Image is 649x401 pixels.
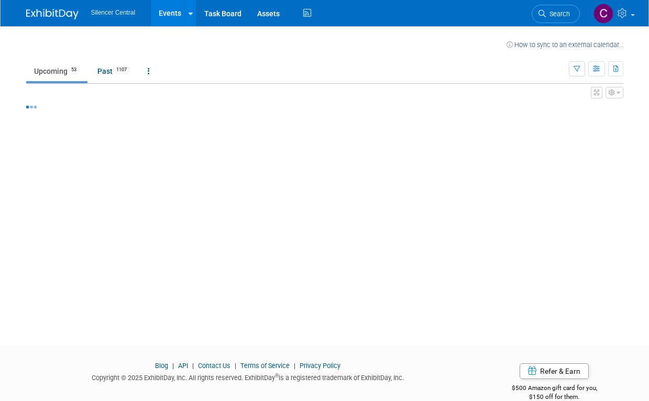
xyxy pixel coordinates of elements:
img: loading... [26,106,37,108]
span: 1107 [113,66,130,74]
div: $500 Amazon gift card for you, [486,377,623,401]
a: Search [532,5,580,23]
a: Blog [155,362,168,370]
span: 53 [68,66,80,74]
img: ExhibitDay [26,9,79,19]
a: Refer & Earn [520,363,589,379]
span: | [232,362,239,370]
sup: ® [275,373,279,378]
span: | [291,362,298,370]
span: Search [546,10,570,18]
span: | [190,362,196,370]
span: | [170,362,177,370]
a: Past1107 [90,61,138,81]
a: Contact Us [198,362,230,370]
a: Privacy Policy [300,362,340,370]
a: How to sync to an external calendar... [507,41,623,49]
img: Carin Froehlich [593,4,613,24]
a: API [178,362,188,370]
span: Silencer Central [91,9,136,16]
div: Copyright © 2025 ExhibitDay, Inc. All rights reserved. ExhibitDay is a registered trademark of Ex... [26,371,470,383]
a: Terms of Service [240,362,290,370]
a: Upcoming53 [26,61,87,81]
